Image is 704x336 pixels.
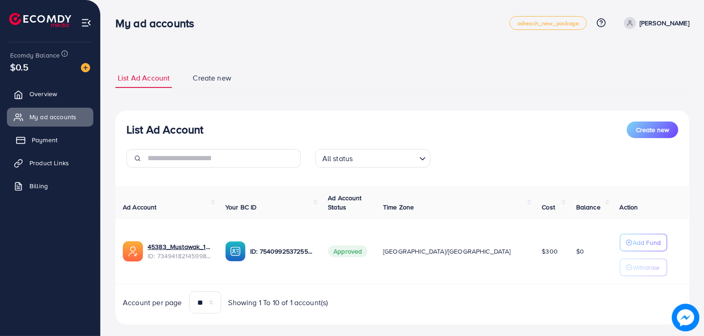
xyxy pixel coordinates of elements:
a: Overview [7,85,93,103]
span: List Ad Account [118,73,170,83]
a: My ad accounts [7,108,93,126]
img: image [672,304,699,331]
img: menu [81,17,92,28]
button: Create new [627,122,678,138]
input: Search for option [355,150,415,165]
span: Create new [636,125,669,134]
span: ID: 7349418214599835650 [148,251,211,261]
a: Payment [7,131,93,149]
img: image [81,63,90,72]
p: [PERSON_NAME] [640,17,689,29]
img: logo [9,13,71,27]
span: Ad Account [123,203,157,212]
span: Create new [193,73,231,83]
span: [GEOGRAPHIC_DATA]/[GEOGRAPHIC_DATA] [383,247,511,256]
h3: My ad accounts [115,17,201,30]
a: 45383_Mustawak_1711169804481 [148,242,211,251]
button: Add Fund [620,234,667,251]
span: Ad Account Status [328,193,362,212]
a: [PERSON_NAME] [620,17,689,29]
span: Payment [32,135,57,145]
span: adreach_new_package [517,20,579,26]
a: Billing [7,177,93,195]
span: Balance [576,203,601,212]
span: Action [620,203,638,212]
span: My ad accounts [29,112,76,122]
span: Ecomdy Balance [10,51,60,60]
span: Product Links [29,158,69,168]
p: ID: 7540992537255903240 [250,246,313,257]
p: Withdraw [633,262,660,273]
span: Showing 1 To 10 of 1 account(s) [229,297,328,308]
div: Search for option [315,149,430,168]
span: Cost [542,203,555,212]
span: $0.5 [10,60,29,74]
span: $300 [542,247,558,256]
img: ic-ba-acc.ded83a64.svg [225,241,246,261]
img: ic-ads-acc.e4c84228.svg [123,241,143,261]
span: Overview [29,89,57,98]
span: All status [321,152,355,165]
p: Add Fund [633,237,661,248]
span: $0 [576,247,584,256]
span: Approved [328,245,367,257]
span: Billing [29,181,48,191]
h3: List Ad Account [126,123,203,136]
span: Time Zone [383,203,414,212]
a: Product Links [7,154,93,172]
button: Withdraw [620,259,667,276]
a: adreach_new_package [509,16,587,30]
span: Account per page [123,297,182,308]
span: Your BC ID [225,203,257,212]
div: <span class='underline'>45383_Mustawak_1711169804481</span></br>7349418214599835650 [148,242,211,261]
